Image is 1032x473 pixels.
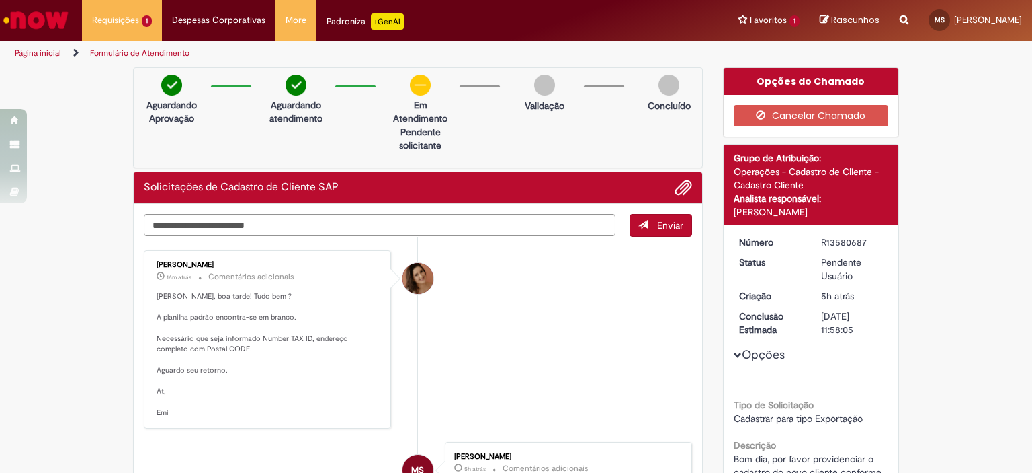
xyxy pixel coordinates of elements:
[724,68,899,95] div: Opções do Chamado
[144,182,339,194] h2: Solicitações de Cadastro de Cliente SAP Histórico de tíquete
[167,273,191,281] time: 30/09/2025 15:29:23
[729,289,812,303] dt: Criação
[157,261,380,269] div: [PERSON_NAME]
[657,219,683,231] span: Enviar
[208,271,294,283] small: Comentários adicionais
[954,14,1022,26] span: [PERSON_NAME]
[734,412,863,425] span: Cadastrar para tipo Exportação
[734,165,889,192] div: Operações - Cadastro de Cliente - Cadastro Cliente
[750,13,787,27] span: Favoritos
[139,98,204,125] p: Aguardando Aprovação
[734,205,889,219] div: [PERSON_NAME]
[388,98,453,125] p: Em Atendimento
[675,179,692,196] button: Adicionar anexos
[142,15,152,27] span: 1
[821,290,854,302] span: 5h atrás
[534,75,555,96] img: img-circle-grey.png
[10,41,678,66] ul: Trilhas de página
[821,289,884,303] div: 30/09/2025 10:58:01
[286,13,306,27] span: More
[820,14,879,27] a: Rascunhos
[648,99,691,112] p: Concluído
[410,75,431,96] img: circle-minus.png
[90,48,189,59] a: Formulário de Atendimento
[789,15,800,27] span: 1
[658,75,679,96] img: img-circle-grey.png
[734,192,889,205] div: Analista responsável:
[167,273,191,281] span: 16m atrás
[464,465,486,473] time: 30/09/2025 11:04:24
[821,256,884,283] div: Pendente Usuário
[935,15,945,24] span: MS
[729,310,812,336] dt: Conclusão Estimada
[734,105,889,126] button: Cancelar Chamado
[821,235,884,249] div: R13580687
[157,291,380,418] p: [PERSON_NAME], boa tarde! Tudo bem ? A planilha padrão encontra-se em branco. Necessário que seja...
[454,453,678,461] div: [PERSON_NAME]
[1,7,71,34] img: ServiceNow
[286,75,306,96] img: check-circle-green.png
[729,235,812,249] dt: Número
[388,125,453,152] p: Pendente solicitante
[15,48,61,59] a: Página inicial
[821,310,884,336] div: [DATE] 11:58:05
[263,98,329,125] p: Aguardando atendimento
[402,263,433,294] div: Emiliane Dias De Souza
[821,290,854,302] time: 30/09/2025 10:58:01
[734,439,776,451] b: Descrição
[92,13,139,27] span: Requisições
[525,99,564,112] p: Validação
[172,13,265,27] span: Despesas Corporativas
[831,13,879,26] span: Rascunhos
[734,399,814,411] b: Tipo de Solicitação
[464,465,486,473] span: 5h atrás
[630,214,692,237] button: Enviar
[729,256,812,269] dt: Status
[734,151,889,165] div: Grupo de Atribuição:
[161,75,182,96] img: check-circle-green.png
[144,214,615,237] textarea: Digite sua mensagem aqui...
[327,13,404,30] div: Padroniza
[371,13,404,30] p: +GenAi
